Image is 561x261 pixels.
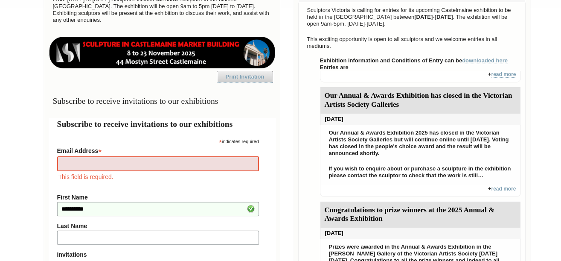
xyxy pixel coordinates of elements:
[325,163,516,181] p: If you wish to enquire about or purchase a sculpture in the exhibition please contact the sculpto...
[57,137,259,145] div: indicates required
[462,57,508,64] a: downloaded here
[491,71,516,78] a: read more
[57,251,259,258] strong: Invitations
[57,223,259,229] label: Last Name
[49,93,276,109] h3: Subscribe to receive invitations to our exhibitions
[303,34,521,52] p: This exciting opportunity is open to all sculptors and we welcome entries in all mediums.
[303,5,521,29] p: Sculptors Victoria is calling for entries for its upcoming Castelmaine exhibition to be held in t...
[57,172,259,182] div: This field is required.
[320,202,520,228] div: Congratulations to prize winners at the 2025 Annual & Awards Exhibition
[57,118,267,130] h2: Subscribe to receive invitations to our exhibitions
[414,14,453,20] strong: [DATE]-[DATE]
[57,145,259,155] label: Email Address
[320,228,520,239] div: [DATE]
[320,114,520,125] div: [DATE]
[49,37,276,68] img: castlemaine-ldrbd25v2.png
[320,71,521,82] div: +
[217,71,273,83] a: Print Invitation
[320,185,521,197] div: +
[325,127,516,159] p: Our Annual & Awards Exhibition 2025 has closed in the Victorian Artists Society Galleries but wil...
[491,186,516,192] a: read more
[57,194,259,201] label: First Name
[320,87,520,114] div: Our Annual & Awards Exhibition has closed in the Victorian Artists Society Galleries
[320,57,508,64] strong: Exhibition information and Conditions of Entry can be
